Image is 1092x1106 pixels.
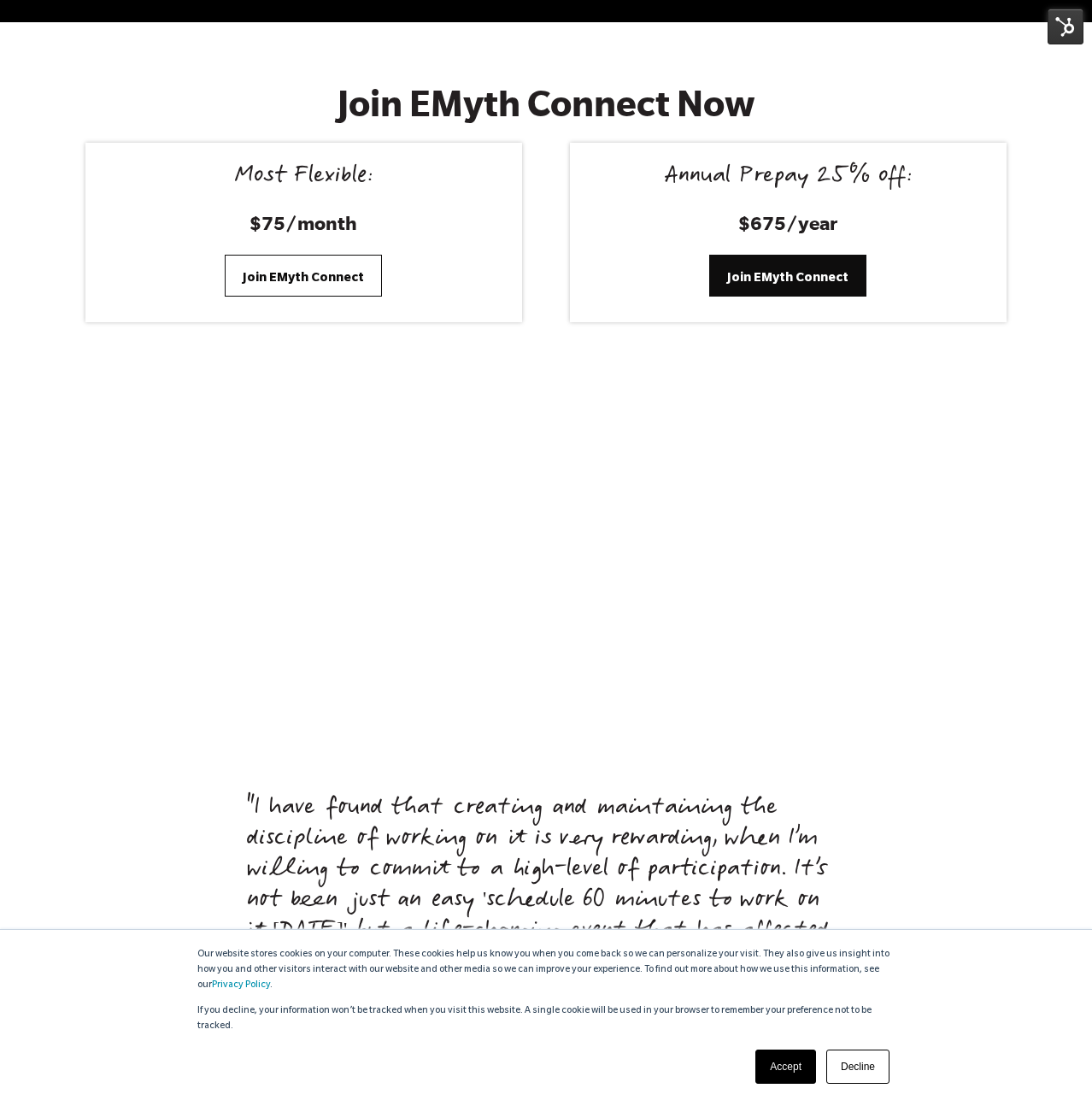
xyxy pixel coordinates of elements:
[196,82,897,124] h2: Join EMyth Connect Now
[590,209,985,236] h3: $675/year
[226,382,866,743] iframe: HubSpot Video
[225,255,382,296] a: Join EMyth Connect
[243,268,364,286] span: Join EMyth Connect
[590,163,985,192] div: Annual Prepay 25% off:
[755,1050,816,1084] a: Accept
[1048,9,1083,44] img: HubSpot Tools Menu Toggle
[197,947,895,993] p: Our website stores cookies on your computer. These cookies help us know you when you come back so...
[826,1050,889,1084] a: Decline
[197,1003,895,1034] p: If you decline, your information won’t be tracked when you visit this website. A single cookie wi...
[727,268,848,286] span: Join EMyth Connect
[106,163,501,192] div: Most Flexible:
[106,209,501,236] h3: $75/month
[709,255,866,296] a: Join EMyth Connect
[212,980,270,991] a: Privacy Policy
[247,792,842,1010] span: "I have found that creating and maintaining the discipline of working on it is very rewarding, wh...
